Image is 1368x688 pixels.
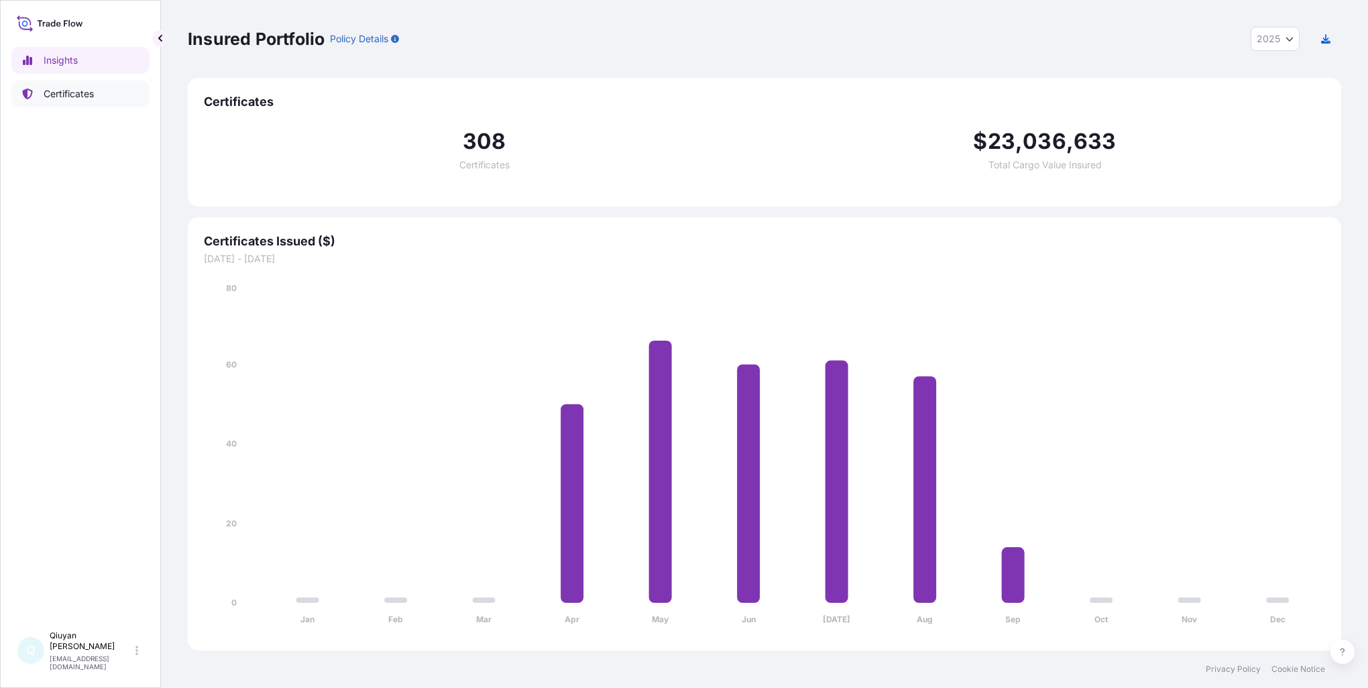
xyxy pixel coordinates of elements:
[565,614,579,624] tspan: Apr
[204,233,1325,249] span: Certificates Issued ($)
[1066,131,1074,152] span: ,
[1005,614,1021,624] tspan: Sep
[1257,32,1280,46] span: 2025
[742,614,756,624] tspan: Jun
[226,439,237,449] tspan: 40
[1074,131,1117,152] span: 633
[226,518,237,528] tspan: 20
[1206,664,1261,675] a: Privacy Policy
[917,614,933,624] tspan: Aug
[1271,664,1325,675] a: Cookie Notice
[1251,27,1300,51] button: Year Selector
[300,614,315,624] tspan: Jan
[204,252,1325,266] span: [DATE] - [DATE]
[50,654,133,671] p: [EMAIL_ADDRESS][DOMAIN_NAME]
[330,32,388,46] p: Policy Details
[652,614,669,624] tspan: May
[823,614,850,624] tspan: [DATE]
[1182,614,1198,624] tspan: Nov
[388,614,403,624] tspan: Feb
[44,87,94,101] p: Certificates
[204,94,1325,110] span: Certificates
[231,597,237,608] tspan: 0
[1023,131,1066,152] span: 036
[459,160,510,170] span: Certificates
[988,131,1015,152] span: 23
[26,644,36,657] span: Q
[11,47,150,74] a: Insights
[988,160,1102,170] span: Total Cargo Value Insured
[188,28,325,50] p: Insured Portfolio
[1015,131,1023,152] span: ,
[50,630,133,652] p: Qiuyan [PERSON_NAME]
[11,80,150,107] a: Certificates
[973,131,987,152] span: $
[44,54,78,67] p: Insights
[1270,614,1286,624] tspan: Dec
[1094,614,1108,624] tspan: Oct
[476,614,492,624] tspan: Mar
[226,359,237,369] tspan: 60
[463,131,506,152] span: 308
[226,283,237,293] tspan: 80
